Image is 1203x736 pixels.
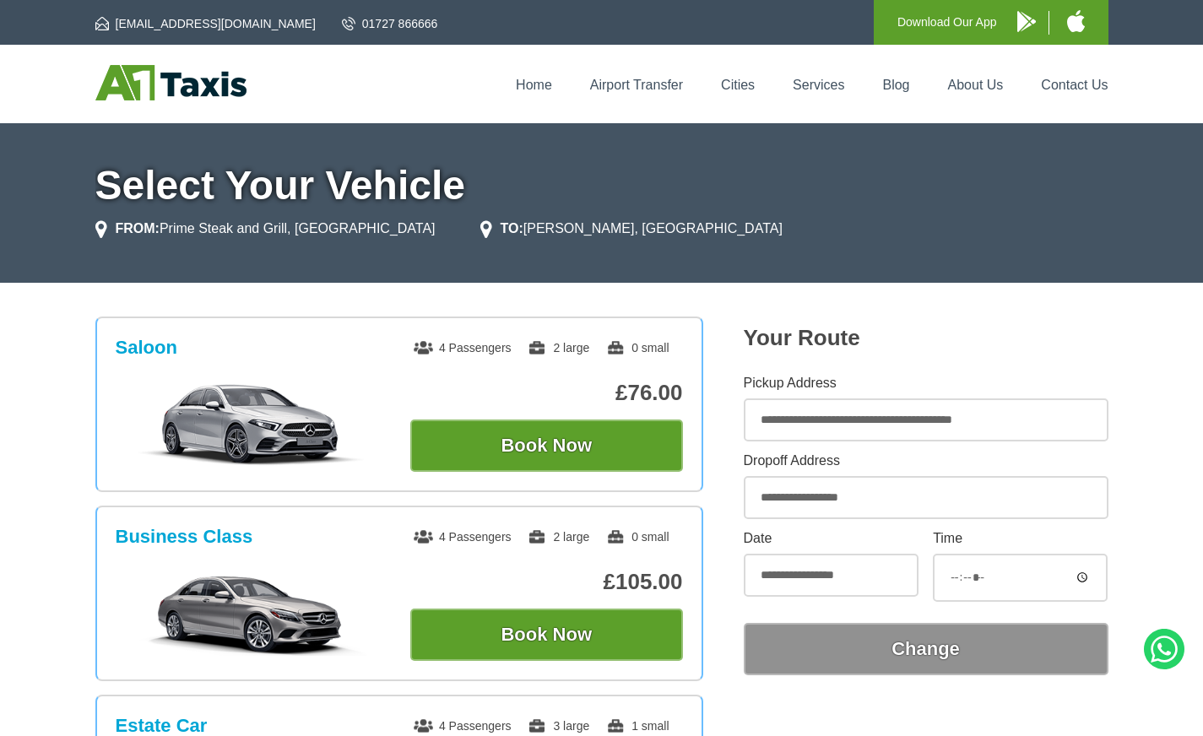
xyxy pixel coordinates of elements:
h1: Select Your Vehicle [95,165,1108,206]
h2: Your Route [744,325,1108,351]
label: Date [744,532,919,545]
a: [EMAIL_ADDRESS][DOMAIN_NAME] [95,15,316,32]
li: [PERSON_NAME], [GEOGRAPHIC_DATA] [480,219,783,239]
span: 0 small [606,341,669,354]
a: Cities [721,78,755,92]
label: Pickup Address [744,376,1108,390]
label: Dropoff Address [744,454,1108,468]
img: A1 Taxis Android App [1017,11,1036,32]
a: Airport Transfer [590,78,683,92]
p: £105.00 [410,569,683,595]
button: Change [744,623,1108,675]
label: Time [933,532,1108,545]
img: A1 Taxis St Albans LTD [95,65,247,100]
a: About Us [948,78,1004,92]
span: 4 Passengers [414,719,512,733]
a: Services [793,78,844,92]
strong: TO: [501,221,523,235]
span: 4 Passengers [414,341,512,354]
a: Contact Us [1041,78,1108,92]
span: 4 Passengers [414,530,512,544]
h3: Business Class [116,526,253,548]
a: Blog [882,78,909,92]
img: Business Class [124,571,378,656]
span: 3 large [528,719,589,733]
a: 01727 866666 [342,15,438,32]
span: 0 small [606,530,669,544]
button: Book Now [410,609,683,661]
h3: Saloon [116,337,177,359]
a: Home [516,78,552,92]
p: Download Our App [897,12,997,33]
li: Prime Steak and Grill, [GEOGRAPHIC_DATA] [95,219,436,239]
img: Saloon [124,382,378,467]
p: £76.00 [410,380,683,406]
span: 2 large [528,341,589,354]
button: Book Now [410,419,683,472]
span: 2 large [528,530,589,544]
span: 1 small [606,719,669,733]
img: A1 Taxis iPhone App [1067,10,1085,32]
strong: FROM: [116,221,160,235]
